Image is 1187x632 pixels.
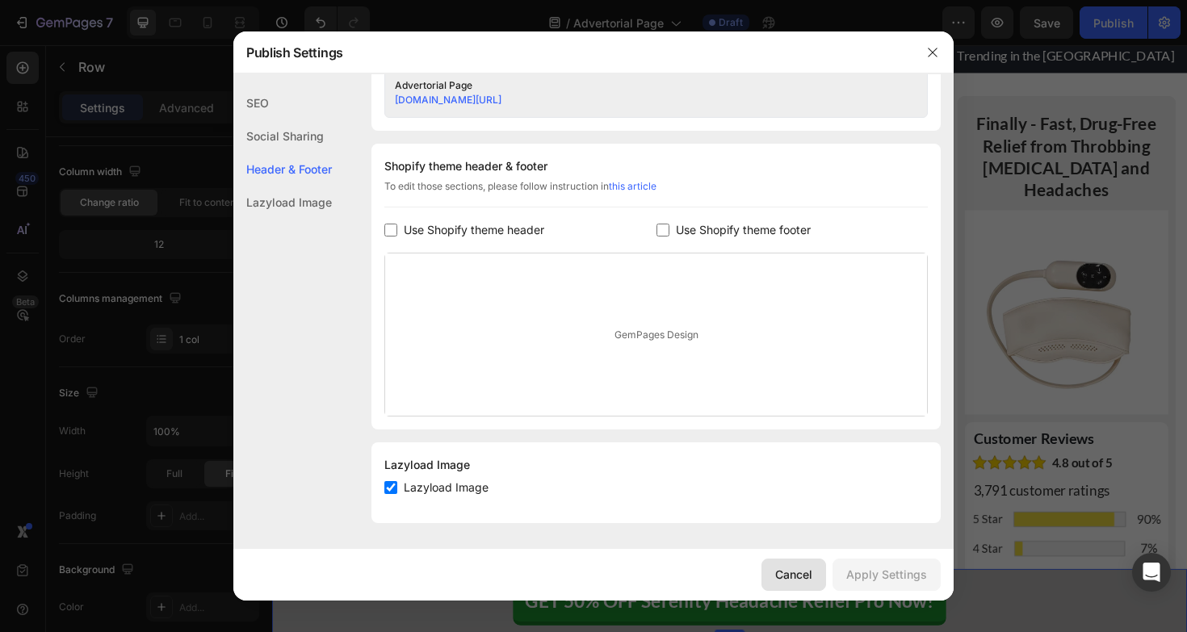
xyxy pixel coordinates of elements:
[233,153,332,186] div: Header & Footer
[1132,553,1171,592] div: Open Intercom Messenger
[735,71,948,165] p: Finally - Fast, Drug-Free Relief from Throbbing [MEDICAL_DATA] and Headaches
[384,455,928,475] div: Lazyload Image
[274,312,290,328] img: 1729094776-1707336831448_greentick.png
[63,61,130,81] strong: UPDATE:
[66,312,252,327] p: By Dr. [PERSON_NAME], MD
[761,559,826,591] button: Cancel
[385,253,927,416] div: GemPages Design
[741,433,820,449] img: 1729106668-1725870141653_image_90_1_.png
[14,228,707,257] p: If you struggle with [MEDICAL_DATA], [MEDICAL_DATA] or chronic head pain that disrupts your daily...
[775,566,812,583] div: Cancel
[12,299,52,340] img: 1752263838-aaa.png
[676,220,811,240] span: Use Shopify theme footer
[395,78,892,93] div: Advertorial Page
[404,478,489,497] span: Lazyload Image
[833,559,941,591] button: Apply Settings
[107,268,191,282] p: 5,791 Ratings
[384,157,928,176] div: Shopify theme header & footer
[233,86,332,119] div: SEO
[681,2,713,19] img: 1729091406-1711366759829_bitmap.png
[743,463,940,478] p: 3,791 customer ratings
[12,153,709,226] h2: Top [MEDICAL_DATA]:
[725,4,955,18] p: Trending in the [GEOGRAPHIC_DATA]
[304,312,349,327] p: [DATE]
[14,154,669,224] strong: This Is The Best Way To Stop [MEDICAL_DATA] In Their Tracks Without Pills
[733,174,950,391] img: 1752454233-6%20copy%203.jpg
[404,220,544,240] span: Use Shopify theme header
[268,578,701,597] p: GET 50% OFF Serenity Headache Relief Pro Now!
[233,186,332,219] div: Lazyload Image
[434,84,596,103] strong: [GEOGRAPHIC_DATA]
[609,180,656,192] a: this article
[12,267,97,283] img: 1729094484-1711369581080_stars.png
[14,129,707,144] p: Home > Pain Relief > Headache & Migraine Relief
[395,94,501,106] a: [DOMAIN_NAME][URL]
[846,566,927,583] div: Apply Settings
[233,119,332,153] div: Social Sharing
[384,179,928,207] div: To edit those sections, please follow instruction in
[63,60,694,105] p: Serenity Tension Relief Pro is SELLING OUT faster than expected! Lock in your order NOW to get 50...
[20,531,47,546] div: Row
[255,562,714,613] a: GET 50% OFF Serenity Headache Relief Pro Now!
[233,31,912,73] div: Publish Settings
[826,427,890,456] p: 4.8 out of 5
[14,4,83,18] p: Advertorial
[29,73,49,93] img: 1729122098-1711367301667_info%20%281%29.png
[743,408,940,424] p: Customer Reviews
